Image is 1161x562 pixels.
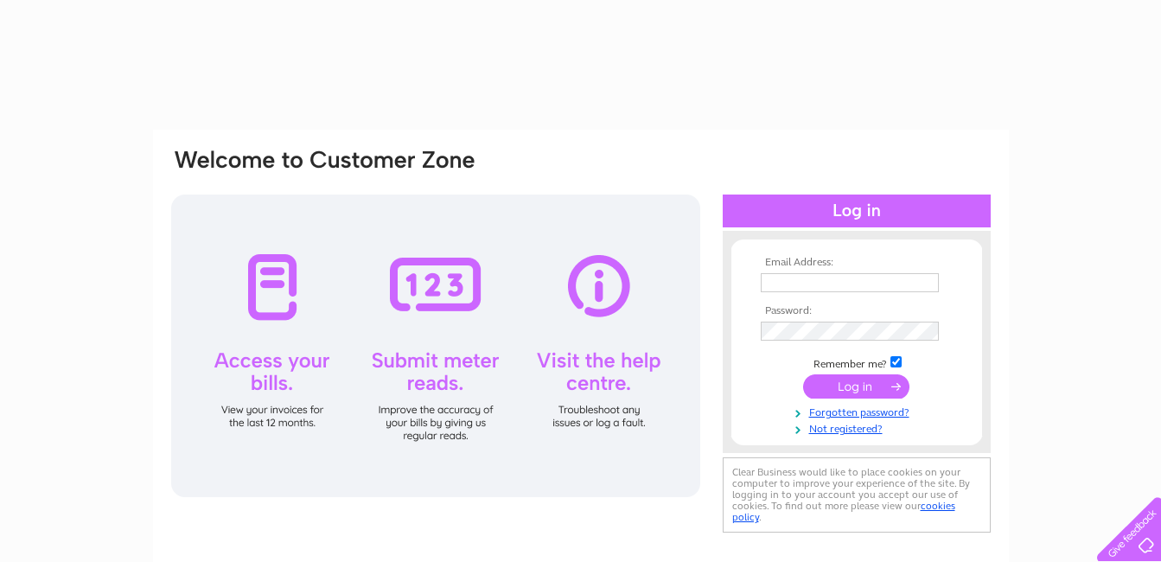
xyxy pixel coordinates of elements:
[756,354,957,371] td: Remember me?
[761,419,957,436] a: Not registered?
[756,305,957,317] th: Password:
[723,457,991,533] div: Clear Business would like to place cookies on your computer to improve your experience of the sit...
[732,500,955,523] a: cookies policy
[756,257,957,269] th: Email Address:
[803,374,909,399] input: Submit
[761,403,957,419] a: Forgotten password?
